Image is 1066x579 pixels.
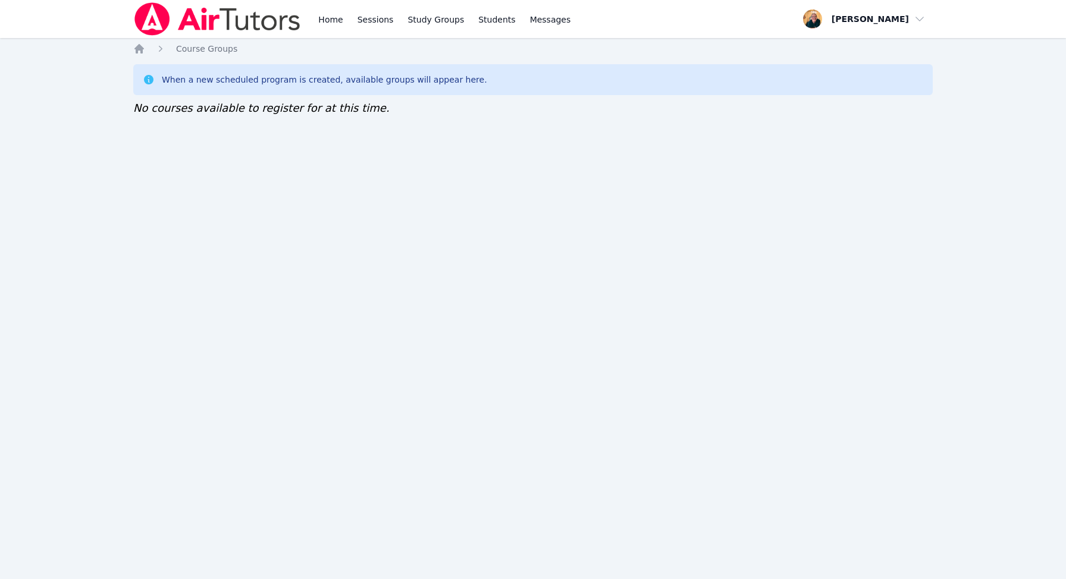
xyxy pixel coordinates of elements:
[176,43,237,55] a: Course Groups
[176,44,237,54] span: Course Groups
[162,74,487,86] div: When a new scheduled program is created, available groups will appear here.
[530,14,571,26] span: Messages
[133,2,302,36] img: Air Tutors
[133,43,933,55] nav: Breadcrumb
[133,102,390,114] span: No courses available to register for at this time.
